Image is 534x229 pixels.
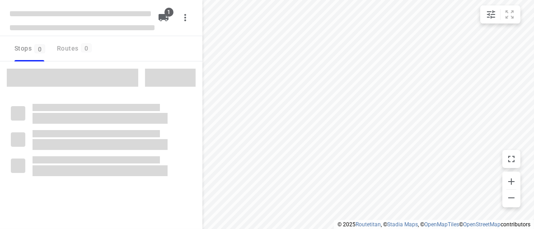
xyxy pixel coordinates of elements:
div: small contained button group [480,5,520,23]
li: © 2025 , © , © © contributors [337,221,530,228]
button: Map settings [482,5,500,23]
a: Routetitan [356,221,381,228]
a: OpenStreetMap [463,221,501,228]
a: Stadia Maps [387,221,418,228]
a: OpenMapTiles [424,221,459,228]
